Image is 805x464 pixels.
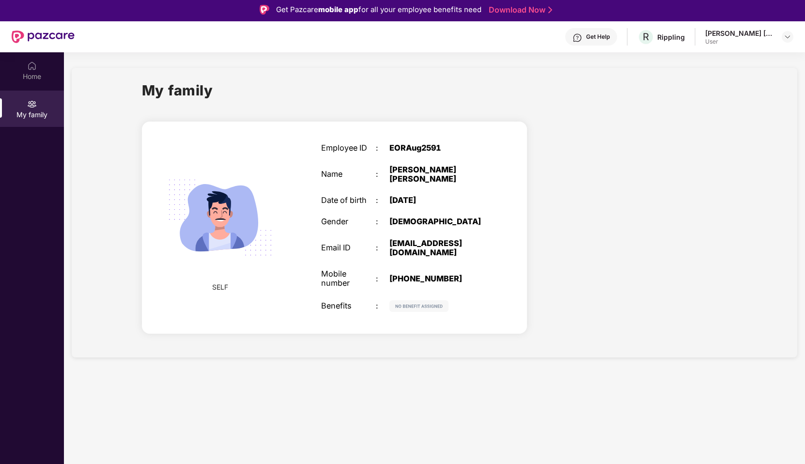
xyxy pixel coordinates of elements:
img: New Pazcare Logo [12,31,75,43]
strong: mobile app [318,5,358,14]
div: Date of birth [321,196,375,205]
div: [PERSON_NAME] [PERSON_NAME] [389,165,485,184]
div: : [376,274,389,283]
img: svg+xml;base64,PHN2ZyB4bWxucz0iaHR0cDovL3d3dy53My5vcmcvMjAwMC9zdmciIHdpZHRoPSIxMjIiIGhlaWdodD0iMj... [389,300,449,312]
img: svg+xml;base64,PHN2ZyBpZD0iSG9tZSIgeG1sbnM9Imh0dHA6Ly93d3cudzMub3JnLzIwMDAvc3ZnIiB3aWR0aD0iMjAiIG... [27,61,37,71]
div: [PERSON_NAME] [PERSON_NAME] [705,29,773,38]
img: svg+xml;base64,PHN2ZyBpZD0iRHJvcGRvd24tMzJ4MzIiIHhtbG5zPSJodHRwOi8vd3d3LnczLm9yZy8yMDAwL3N2ZyIgd2... [784,33,791,41]
div: : [376,143,389,153]
img: Logo [260,5,269,15]
div: Benefits [321,301,375,310]
div: [DEMOGRAPHIC_DATA] [389,217,485,226]
div: : [376,217,389,226]
a: Download Now [489,5,549,15]
div: Email ID [321,243,375,252]
span: R [643,31,649,43]
img: svg+xml;base64,PHN2ZyBpZD0iSGVscC0zMngzMiIgeG1sbnM9Imh0dHA6Ly93d3cudzMub3JnLzIwMDAvc3ZnIiB3aWR0aD... [573,33,582,43]
div: Get Help [586,33,610,41]
div: : [376,170,389,179]
div: User [705,38,773,46]
div: [PHONE_NUMBER] [389,274,485,283]
div: [DATE] [389,196,485,205]
h1: My family [142,79,213,101]
div: Rippling [657,32,685,42]
img: svg+xml;base64,PHN2ZyB3aWR0aD0iMjAiIGhlaWdodD0iMjAiIHZpZXdCb3g9IjAgMCAyMCAyMCIgZmlsbD0ibm9uZSIgeG... [27,99,37,109]
div: EORAug2591 [389,143,485,153]
div: : [376,243,389,252]
img: Stroke [548,5,552,15]
div: Name [321,170,375,179]
img: svg+xml;base64,PHN2ZyB4bWxucz0iaHR0cDovL3d3dy53My5vcmcvMjAwMC9zdmciIHdpZHRoPSIyMjQiIGhlaWdodD0iMT... [156,153,285,282]
span: SELF [212,282,228,293]
div: : [376,301,389,310]
div: Gender [321,217,375,226]
div: Get Pazcare for all your employee benefits need [276,4,481,15]
div: : [376,196,389,205]
div: [EMAIL_ADDRESS][DOMAIN_NAME] [389,239,485,258]
div: Employee ID [321,143,375,153]
div: Mobile number [321,269,375,288]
